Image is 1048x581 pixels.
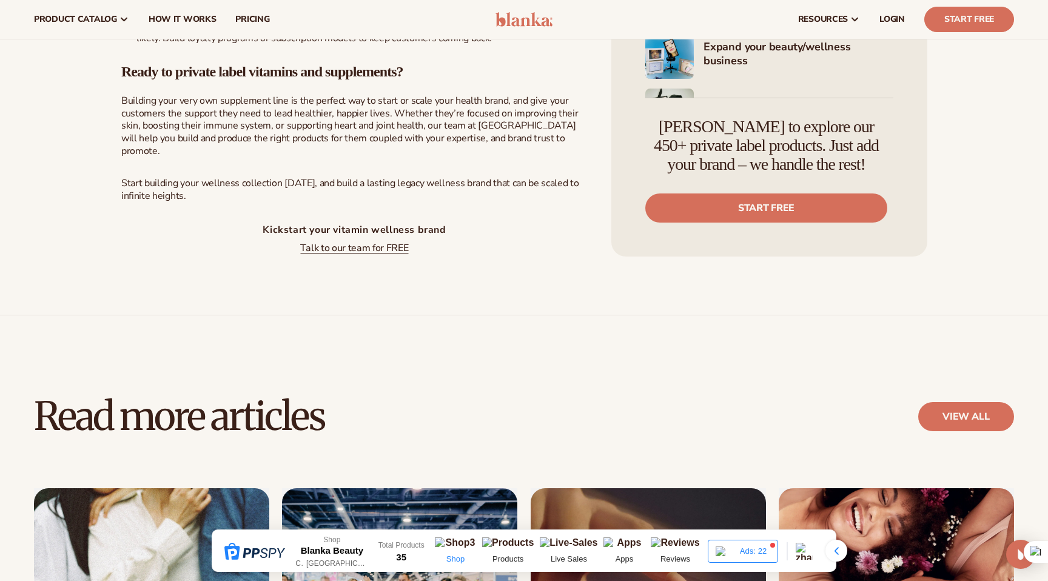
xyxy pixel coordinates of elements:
[645,89,694,138] img: Shopify Image 8
[263,223,446,237] strong: Kickstart your vitamin wellness brand
[121,176,579,203] span: Start building your wellness collection [DATE], and build a lasting legacy wellness brand that ca...
[149,15,217,24] span: How It Works
[918,402,1014,431] a: view all
[704,40,893,70] h4: Expand your beauty/wellness business
[645,118,887,174] h4: [PERSON_NAME] to explore our 450+ private label products. Just add your brand – we handle the rest!
[1006,540,1035,569] div: Open Intercom Messenger
[924,7,1014,32] a: Start Free
[300,241,408,255] a: Talk to our team for FREE
[34,396,324,437] h2: Read more articles
[645,31,893,79] a: Shopify Image 7 Expand your beauty/wellness business
[34,15,117,24] span: product catalog
[121,64,403,79] b: Ready to private label vitamins and supplements?
[798,15,848,24] span: resources
[235,15,269,24] span: pricing
[645,193,887,223] a: Start free
[645,89,893,138] a: Shopify Image 8 Marketing your beauty and wellness brand 101
[645,31,694,79] img: Shopify Image 7
[121,94,578,158] span: Building your very own supplement line is the perfect way to start or scale your health brand, an...
[879,15,905,24] span: LOGIN
[495,12,553,27] img: logo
